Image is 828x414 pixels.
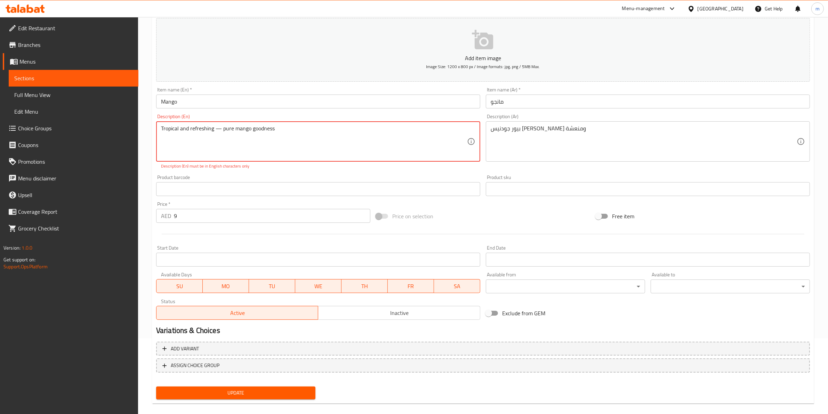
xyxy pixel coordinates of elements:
a: Full Menu View [9,87,138,103]
button: Inactive [318,306,480,320]
button: WE [295,279,341,293]
span: Update [162,389,310,397]
a: Menu disclaimer [3,170,138,187]
a: Coverage Report [3,203,138,220]
span: Full Menu View [14,91,133,99]
button: TU [249,279,295,293]
span: Upsell [18,191,133,199]
button: Add item imageImage Size: 1200 x 800 px / Image formats: jpg, png / 5MB Max. [156,18,810,82]
a: Choice Groups [3,120,138,137]
span: Image Size: 1200 x 800 px / Image formats: jpg, png / 5MB Max. [426,63,540,71]
button: SU [156,279,203,293]
button: Add variant [156,342,810,356]
span: Menu disclaimer [18,174,133,182]
span: SU [159,281,200,291]
a: Menus [3,53,138,70]
span: Coverage Report [18,208,133,216]
h2: Variations & Choices [156,325,810,336]
p: AED [161,212,171,220]
span: Promotions [18,157,133,166]
button: MO [203,279,249,293]
span: Sections [14,74,133,82]
p: Description (En) must be in English characters only [161,163,475,169]
span: MO [206,281,246,291]
span: WE [298,281,339,291]
a: Coupons [3,137,138,153]
input: Enter name En [156,95,480,108]
button: ASSIGN CHOICE GROUP [156,358,810,373]
span: Add variant [171,344,199,353]
span: TH [344,281,385,291]
span: Choice Groups [18,124,133,132]
span: Coupons [18,141,133,149]
span: Active [159,308,316,318]
span: Price on selection [392,212,433,220]
button: FR [388,279,434,293]
span: Branches [18,41,133,49]
a: Support.OpsPlatform [3,262,48,271]
textarea: Tropical and refreshing — pure mango goodness [161,125,467,158]
span: TU [252,281,292,291]
button: TH [341,279,388,293]
div: [GEOGRAPHIC_DATA] [698,5,743,13]
a: Promotions [3,153,138,170]
button: Update [156,387,315,399]
button: Active [156,306,319,320]
div: ​ [651,279,810,293]
span: Inactive [321,308,477,318]
input: Enter name Ar [486,95,810,108]
a: Edit Restaurant [3,20,138,36]
a: Edit Menu [9,103,138,120]
span: Version: [3,243,21,252]
p: Add item image [167,54,799,62]
span: FR [391,281,431,291]
input: Please enter price [174,209,370,223]
textarea: بيور جودنيس [PERSON_NAME] ومنعشة [491,125,797,158]
span: Grocery Checklist [18,224,133,233]
span: Exclude from GEM [502,309,545,317]
button: SA [434,279,480,293]
span: Free item [612,212,634,220]
a: Grocery Checklist [3,220,138,237]
span: Menus [19,57,133,66]
span: m [815,5,820,13]
div: Menu-management [622,5,665,13]
input: Please enter product barcode [156,182,480,196]
span: Edit Restaurant [18,24,133,32]
span: ASSIGN CHOICE GROUP [171,361,219,370]
span: 1.0.0 [22,243,32,252]
span: SA [437,281,477,291]
span: Get support on: [3,255,35,264]
div: ​ [486,279,645,293]
input: Please enter product sku [486,182,810,196]
span: Edit Menu [14,107,133,116]
a: Upsell [3,187,138,203]
a: Branches [3,36,138,53]
a: Sections [9,70,138,87]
